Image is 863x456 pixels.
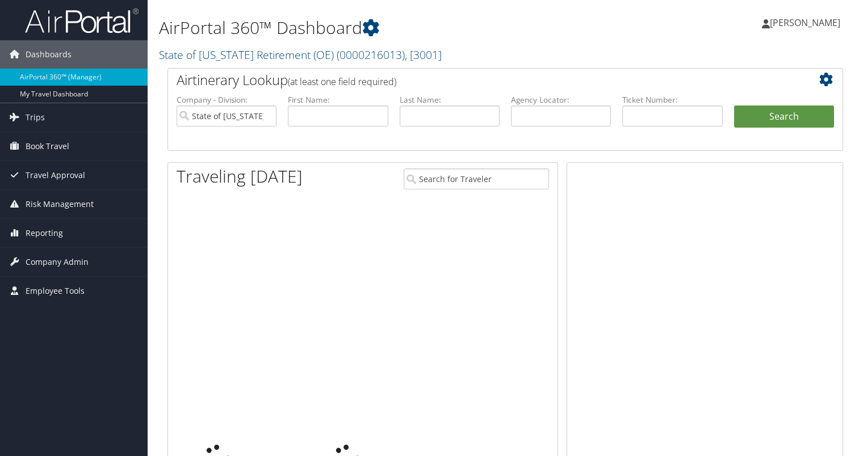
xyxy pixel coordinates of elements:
[288,94,388,105] label: First Name:
[337,47,405,62] span: ( 0000216013 )
[25,7,139,34] img: airportal-logo.png
[26,277,85,305] span: Employee Tools
[177,164,303,188] h1: Traveling [DATE]
[400,94,500,105] label: Last Name:
[405,47,442,62] span: , [ 3001 ]
[762,6,852,40] a: [PERSON_NAME]
[26,103,45,132] span: Trips
[159,16,621,40] h1: AirPortal 360™ Dashboard
[26,161,85,189] span: Travel Approval
[159,47,442,62] a: State of [US_STATE] Retirement (OE)
[770,16,840,29] span: [PERSON_NAME]
[26,219,63,247] span: Reporting
[26,40,72,69] span: Dashboards
[288,75,396,88] span: (at least one field required)
[26,248,89,276] span: Company Admin
[26,132,69,161] span: Book Travel
[404,168,549,189] input: Search for Traveler
[511,94,611,105] label: Agency Locator:
[734,105,834,128] button: Search
[622,94,722,105] label: Ticket Number:
[26,190,94,218] span: Risk Management
[177,70,778,90] h2: Airtinerary Lookup
[177,94,277,105] label: Company - Division:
